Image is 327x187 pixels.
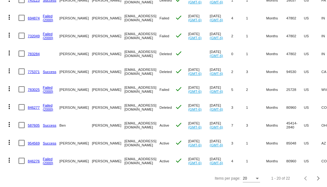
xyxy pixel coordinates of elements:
mat-cell: 47802 [286,45,304,63]
mat-cell: [PERSON_NAME] [92,116,124,134]
mat-cell: [DATE] [210,27,231,45]
mat-cell: [PERSON_NAME] [60,152,92,170]
mat-cell: 3 [246,116,266,134]
mat-icon: check [175,85,182,93]
mat-cell: [PERSON_NAME] [92,63,124,80]
mat-cell: [DATE] [210,9,231,27]
mat-cell: Months [266,63,286,80]
mat-cell: US [304,152,321,170]
mat-cell: 80960 [286,152,304,170]
mat-icon: more_vert [6,121,13,128]
mat-cell: [DATE] [188,116,210,134]
mat-cell: Months [266,80,286,98]
a: (2000) [43,36,53,40]
mat-cell: 1 [246,98,266,116]
mat-cell: [PERSON_NAME] [92,152,124,170]
a: Success [43,141,56,145]
mat-icon: check [175,50,182,57]
mat-cell: 85048 [286,134,304,152]
a: Failed [43,32,53,36]
a: Failed [43,103,53,107]
span: Deleted [159,105,172,109]
mat-cell: 1 [246,45,266,63]
a: (GMT-6) [210,143,223,147]
mat-cell: Months [266,27,286,45]
span: Deleted [159,52,172,56]
mat-cell: [DATE] [210,63,231,80]
span: Deleted [159,70,172,74]
mat-cell: 1 [246,27,266,45]
mat-icon: more_vert [6,85,13,92]
span: Failed [159,34,169,38]
a: (GMT-6) [188,18,201,22]
mat-cell: [DATE] [188,98,210,116]
mat-cell: [PERSON_NAME] [60,63,92,80]
span: Active [159,123,169,127]
mat-cell: [PERSON_NAME] [60,9,92,27]
mat-cell: [DATE] [210,45,231,63]
mat-icon: more_vert [6,67,13,75]
a: (2000) [43,18,53,22]
mat-cell: US [304,9,321,27]
mat-icon: more_vert [6,157,13,164]
div: 1 - 20 of 22 [271,176,290,181]
mat-icon: check [175,67,182,75]
mat-cell: 47802 [286,27,304,45]
mat-cell: 2 [231,27,246,45]
mat-cell: US [304,27,321,45]
mat-cell: [DATE] [188,80,210,98]
a: 775371 [28,70,40,74]
a: (2000) [43,107,53,111]
mat-cell: [EMAIL_ADDRESS][DOMAIN_NAME] [124,80,159,98]
span: Active [159,159,169,163]
mat-cell: 3 [231,98,246,116]
a: Failed [43,157,53,161]
mat-cell: US [304,98,321,116]
a: (2000) [43,89,53,93]
mat-cell: [DATE] [188,9,210,27]
mat-cell: 3 [246,63,266,80]
mat-cell: [DATE] [210,116,231,134]
a: 846276 [28,159,40,163]
mat-cell: Months [266,98,286,116]
mat-cell: [PERSON_NAME] [92,9,124,27]
mat-cell: 1 [246,152,266,170]
a: (GMT-6) [188,161,201,165]
mat-icon: more_vert [6,103,13,110]
a: 587605 [28,123,40,127]
a: Failed [43,85,53,89]
mat-cell: 1 [246,9,266,27]
a: (GMT-6) [210,54,223,58]
div: Items per page: [215,176,240,181]
a: 732049 [28,34,40,38]
mat-cell: [DATE] [210,80,231,98]
a: (GMT-6) [188,89,201,93]
mat-icon: more_vert [6,14,13,21]
mat-cell: US [304,116,321,134]
a: (GMT-6) [188,125,201,129]
mat-cell: 1 [246,134,266,152]
mat-cell: [PERSON_NAME] [92,134,124,152]
mat-cell: 80960 [286,98,304,116]
mat-cell: [PERSON_NAME] [92,98,124,116]
mat-icon: more_vert [6,49,13,57]
span: Failed [159,87,169,91]
mat-cell: US [304,63,321,80]
mat-cell: [EMAIL_ADDRESS][DOMAIN_NAME] [124,45,159,63]
mat-cell: [PERSON_NAME] [60,27,92,45]
mat-cell: 5 [231,80,246,98]
span: 20 [243,176,247,181]
a: 846277 [28,105,40,109]
span: Active [159,141,169,145]
mat-cell: [EMAIL_ADDRESS][DOMAIN_NAME] [124,116,159,134]
mat-cell: 47802 [286,9,304,27]
mat-cell: [DATE] [188,152,210,170]
a: (GMT-6) [188,107,201,111]
mat-cell: 25728 [286,80,304,98]
button: Next page [312,172,325,185]
mat-cell: [PERSON_NAME] [92,80,124,98]
mat-cell: 2 [231,63,246,80]
mat-cell: US [304,80,321,98]
mat-cell: 3 [231,134,246,152]
a: (GMT-6) [210,89,223,93]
